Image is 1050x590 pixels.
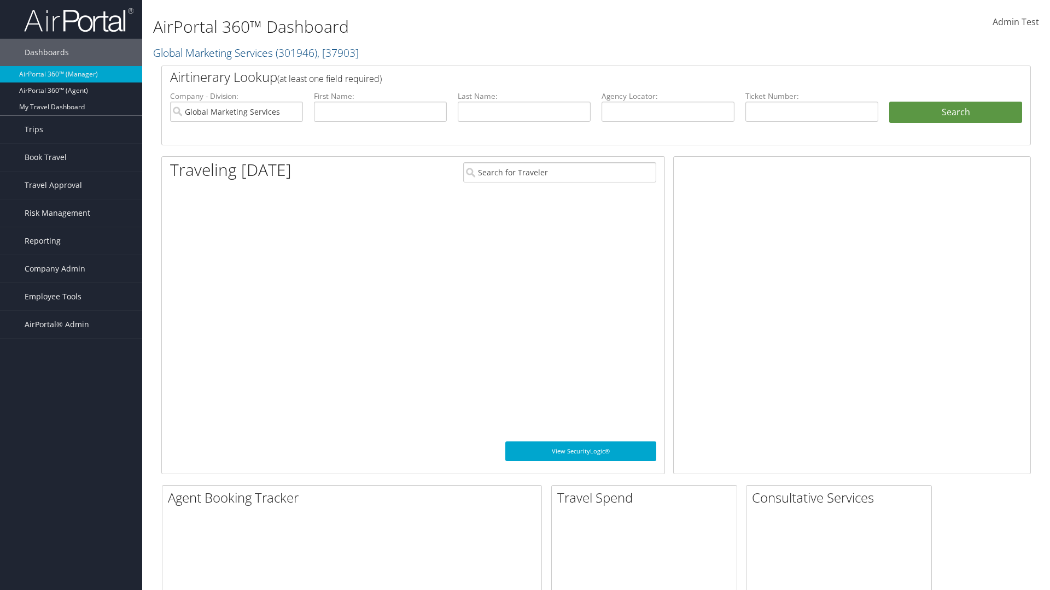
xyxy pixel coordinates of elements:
[557,488,737,507] h2: Travel Spend
[24,7,133,33] img: airportal-logo.png
[463,162,656,182] input: Search for Traveler
[25,199,90,227] span: Risk Management
[314,91,447,102] label: First Name:
[170,158,291,181] h1: Traveling [DATE]
[602,91,734,102] label: Agency Locator:
[993,5,1039,39] a: Admin Test
[170,68,950,86] h2: Airtinerary Lookup
[993,16,1039,28] span: Admin Test
[25,227,61,255] span: Reporting
[25,255,85,282] span: Company Admin
[25,311,89,338] span: AirPortal® Admin
[317,45,359,60] span: , [ 37903 ]
[505,441,656,461] a: View SecurityLogic®
[25,172,82,199] span: Travel Approval
[168,488,541,507] h2: Agent Booking Tracker
[170,91,303,102] label: Company - Division:
[889,102,1022,123] button: Search
[458,91,591,102] label: Last Name:
[745,91,878,102] label: Ticket Number:
[25,116,43,143] span: Trips
[25,283,81,310] span: Employee Tools
[153,45,359,60] a: Global Marketing Services
[276,45,317,60] span: ( 301946 )
[25,144,67,171] span: Book Travel
[277,73,382,85] span: (at least one field required)
[752,488,931,507] h2: Consultative Services
[25,39,69,66] span: Dashboards
[153,15,744,38] h1: AirPortal 360™ Dashboard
